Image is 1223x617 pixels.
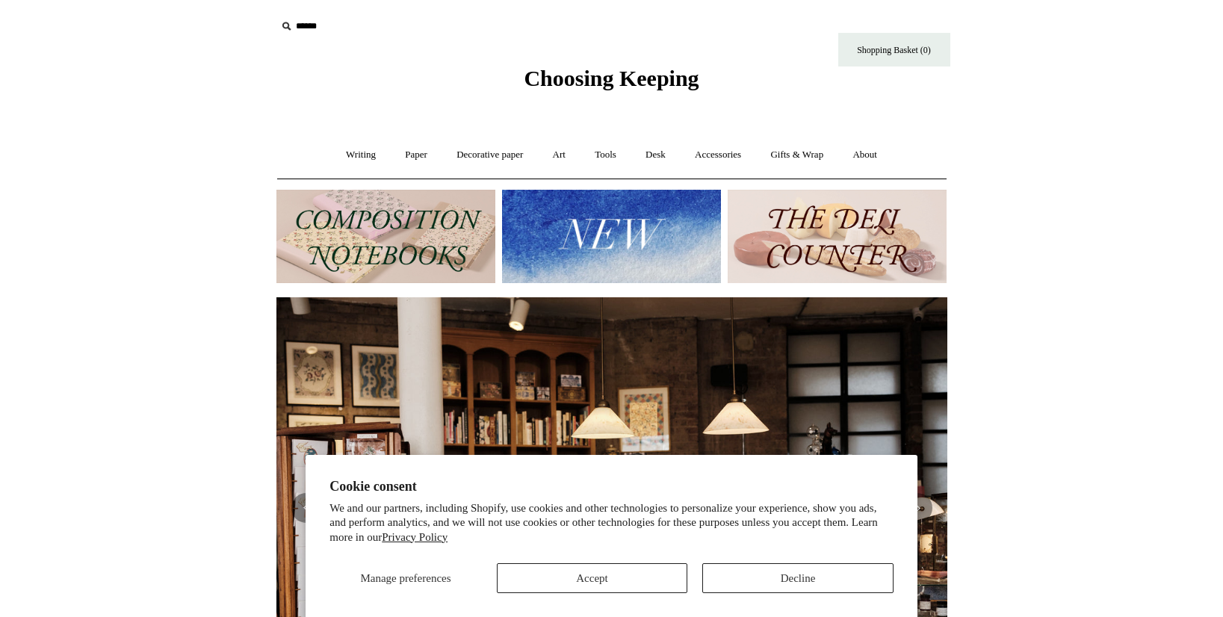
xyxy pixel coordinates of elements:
[838,33,950,66] a: Shopping Basket (0)
[497,563,688,593] button: Accept
[539,135,579,175] a: Art
[839,135,891,175] a: About
[329,563,482,593] button: Manage preferences
[382,531,448,543] a: Privacy Policy
[329,501,894,545] p: We and our partners, including Shopify, use cookies and other technologies to personalize your ex...
[360,572,451,584] span: Manage preferences
[632,135,679,175] a: Desk
[502,190,721,283] img: New.jpg__PID:f73bdf93-380a-4a35-bcfe-7823039498e1
[291,493,321,523] button: Previous
[681,135,755,175] a: Accessories
[329,479,894,494] h2: Cookie consent
[524,66,699,90] span: Choosing Keeping
[276,190,495,283] img: 202302 Composition ledgers.jpg__PID:69722ee6-fa44-49dd-a067-31375e5d54ec
[332,135,389,175] a: Writing
[443,135,536,175] a: Decorative paper
[524,78,699,88] a: Choosing Keeping
[581,135,630,175] a: Tools
[728,190,947,283] img: The Deli Counter
[702,563,894,593] button: Decline
[757,135,837,175] a: Gifts & Wrap
[391,135,441,175] a: Paper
